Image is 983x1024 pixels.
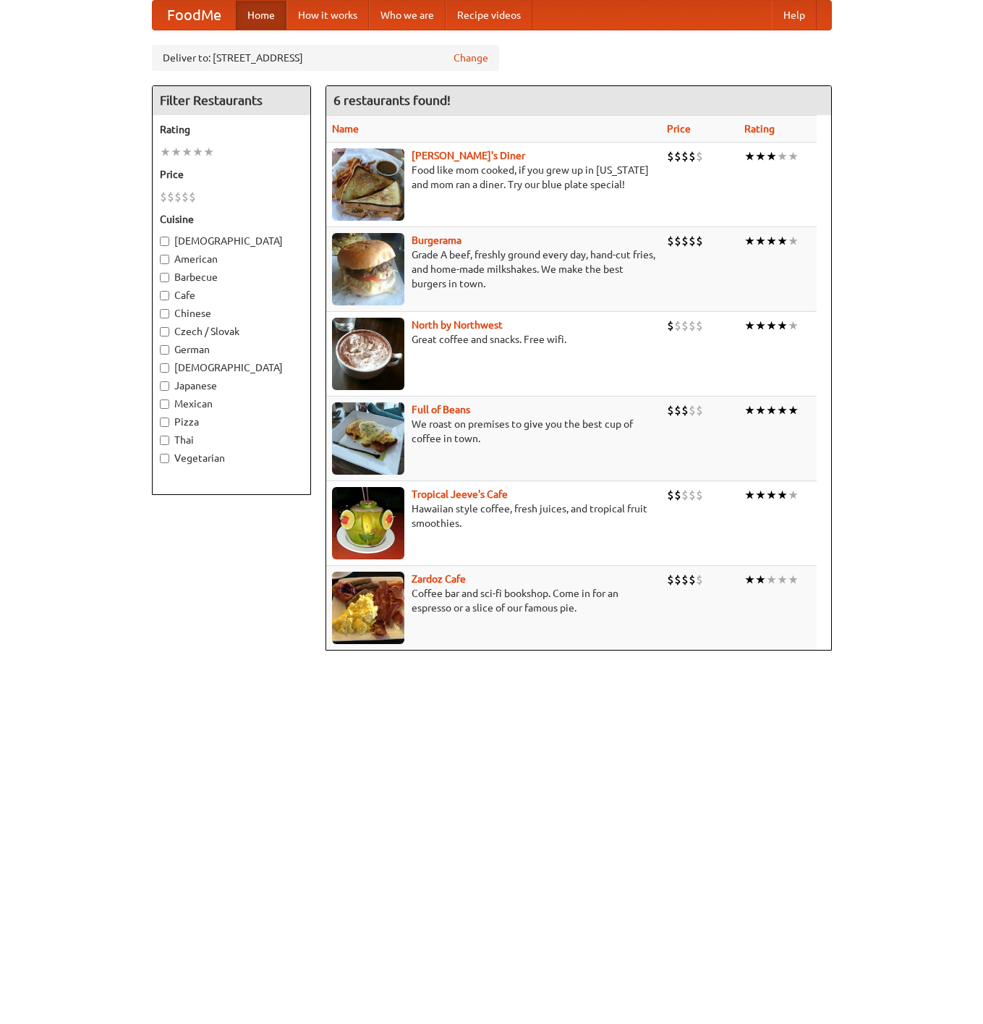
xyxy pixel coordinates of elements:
[681,233,689,249] li: $
[696,148,703,164] li: $
[689,402,696,418] li: $
[332,572,404,644] img: zardoz.jpg
[160,288,303,302] label: Cafe
[777,572,788,588] li: ★
[674,487,681,503] li: $
[412,573,466,585] a: Zardoz Cafe
[696,487,703,503] li: $
[667,572,674,588] li: $
[766,487,777,503] li: ★
[788,487,799,503] li: ★
[160,381,169,391] input: Japanese
[153,86,310,115] h4: Filter Restaurants
[788,148,799,164] li: ★
[160,433,303,447] label: Thai
[667,233,674,249] li: $
[696,402,703,418] li: $
[332,123,359,135] a: Name
[160,270,303,284] label: Barbecue
[681,318,689,334] li: $
[777,318,788,334] li: ★
[766,233,777,249] li: ★
[182,189,189,205] li: $
[788,572,799,588] li: ★
[332,487,404,559] img: jeeves.jpg
[160,451,303,465] label: Vegetarian
[171,144,182,160] li: ★
[332,586,655,615] p: Coffee bar and sci-fi bookshop. Come in for an espresso or a slice of our famous pie.
[160,418,169,427] input: Pizza
[674,402,681,418] li: $
[160,122,303,137] h5: Rating
[286,1,369,30] a: How it works
[160,345,169,355] input: German
[777,487,788,503] li: ★
[772,1,817,30] a: Help
[160,189,167,205] li: $
[412,488,508,500] a: Tropical Jeeve's Cafe
[332,332,655,347] p: Great coffee and snacks. Free wifi.
[689,572,696,588] li: $
[681,402,689,418] li: $
[766,148,777,164] li: ★
[689,233,696,249] li: $
[153,1,236,30] a: FoodMe
[160,436,169,445] input: Thai
[160,309,169,318] input: Chinese
[160,306,303,321] label: Chinese
[667,148,674,164] li: $
[681,487,689,503] li: $
[160,237,169,246] input: [DEMOGRAPHIC_DATA]
[667,123,691,135] a: Price
[755,148,766,164] li: ★
[412,404,470,415] b: Full of Beans
[152,45,499,71] div: Deliver to: [STREET_ADDRESS]
[332,148,404,221] img: sallys.jpg
[332,247,655,291] p: Grade A beef, freshly ground every day, hand-cut fries, and home-made milkshakes. We make the bes...
[332,318,404,390] img: north.jpg
[160,291,169,300] input: Cafe
[160,234,303,248] label: [DEMOGRAPHIC_DATA]
[189,189,196,205] li: $
[446,1,532,30] a: Recipe videos
[681,572,689,588] li: $
[160,360,303,375] label: [DEMOGRAPHIC_DATA]
[744,123,775,135] a: Rating
[160,252,303,266] label: American
[182,144,192,160] li: ★
[412,234,461,246] a: Burgerama
[788,318,799,334] li: ★
[160,342,303,357] label: German
[744,233,755,249] li: ★
[755,318,766,334] li: ★
[766,572,777,588] li: ★
[674,318,681,334] li: $
[412,150,525,161] a: [PERSON_NAME]'s Diner
[755,572,766,588] li: ★
[203,144,214,160] li: ★
[332,163,655,192] p: Food like mom cooked, if you grew up in [US_STATE] and mom ran a diner. Try our blue plate special!
[744,148,755,164] li: ★
[674,148,681,164] li: $
[755,402,766,418] li: ★
[333,93,451,107] ng-pluralize: 6 restaurants found!
[667,318,674,334] li: $
[160,273,169,282] input: Barbecue
[174,189,182,205] li: $
[674,233,681,249] li: $
[674,572,681,588] li: $
[236,1,286,30] a: Home
[689,148,696,164] li: $
[696,572,703,588] li: $
[412,319,503,331] a: North by Northwest
[681,148,689,164] li: $
[755,233,766,249] li: ★
[160,327,169,337] input: Czech / Slovak
[160,415,303,429] label: Pizza
[160,378,303,393] label: Japanese
[332,417,655,446] p: We roast on premises to give you the best cup of coffee in town.
[744,487,755,503] li: ★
